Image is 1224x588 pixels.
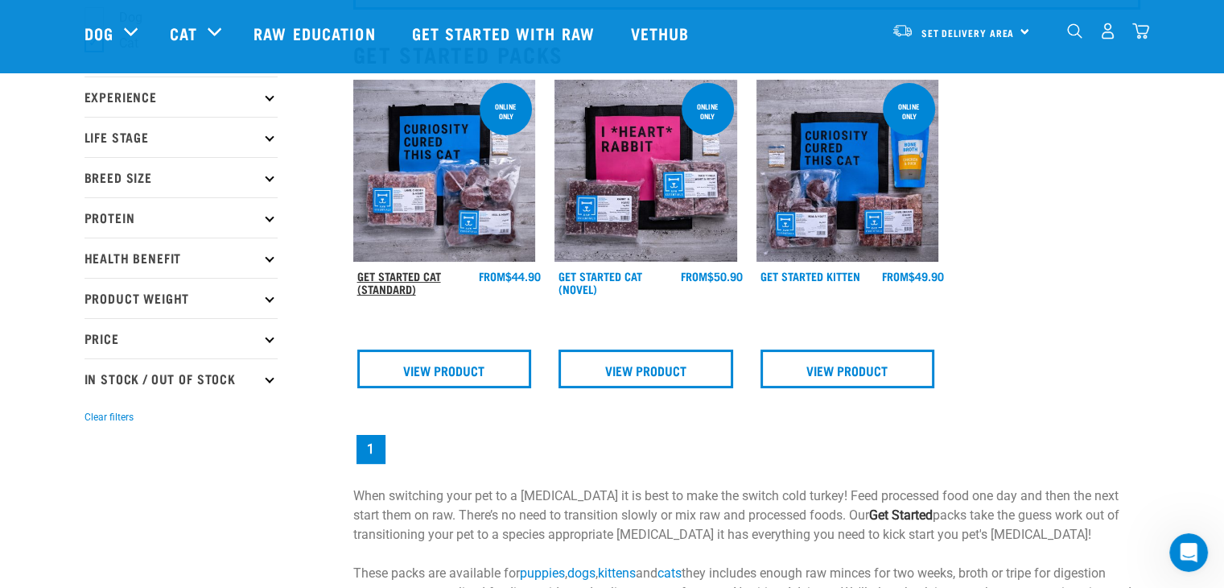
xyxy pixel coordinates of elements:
div: online only [682,94,734,128]
strong: Get Started [869,507,933,523]
div: online only [480,94,532,128]
img: user.png [1099,23,1116,39]
img: van-moving.png [892,23,913,38]
a: dogs [567,565,596,581]
p: Price [84,318,278,358]
nav: pagination [353,432,1140,467]
div: $44.90 [479,270,541,283]
div: $49.90 [882,270,944,283]
button: Clear filters [84,410,134,424]
img: Assortment Of Raw Essential Products For Cats Including, Pink And Black Tote Bag With "I *Heart* ... [554,80,737,263]
a: Raw Education [237,1,395,65]
a: kittens [598,565,636,581]
span: FROM [479,273,505,279]
span: FROM [681,273,707,279]
a: Get Started Cat (Novel) [558,273,642,292]
p: Protein [84,197,278,238]
a: View Product [760,350,935,388]
a: Page 1 [356,435,385,464]
img: home-icon-1@2x.png [1067,23,1082,39]
span: FROM [882,273,909,279]
a: puppies [520,565,565,581]
a: Get Started Cat (Standard) [357,273,441,292]
a: Get started with Raw [396,1,615,65]
span: Set Delivery Area [921,30,1015,35]
p: Health Benefit [84,238,278,278]
p: In Stock / Out Of Stock [84,358,278,399]
a: Cat [170,21,197,45]
a: View Product [357,350,532,388]
img: Assortment Of Raw Essential Products For Cats Including, Blue And Black Tote Bag With "Curiosity ... [353,80,536,263]
p: Experience [84,77,278,117]
a: View Product [558,350,733,388]
iframe: Intercom live chat [1169,533,1208,572]
p: Product Weight [84,278,278,318]
p: Life Stage [84,117,278,157]
a: Get Started Kitten [760,273,860,279]
img: NSP Kitten Update [756,80,939,263]
img: home-icon@2x.png [1132,23,1149,39]
div: online only [883,94,935,128]
p: Breed Size [84,157,278,197]
a: Vethub [615,1,710,65]
a: Dog [84,21,113,45]
a: cats [657,565,682,581]
div: $50.90 [681,270,743,283]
